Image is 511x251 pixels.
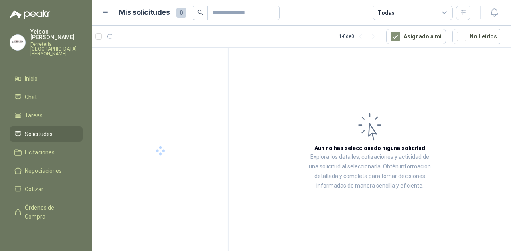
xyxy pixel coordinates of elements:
[10,35,25,50] img: Company Logo
[10,71,83,86] a: Inicio
[30,42,83,56] p: Ferretería [GEOGRAPHIC_DATA][PERSON_NAME]
[10,126,83,142] a: Solicitudes
[10,200,83,224] a: Órdenes de Compra
[386,29,446,44] button: Asignado a mi
[314,144,425,152] h3: Aún no has seleccionado niguna solicitud
[10,145,83,160] a: Licitaciones
[30,29,83,40] p: Yeison [PERSON_NAME]
[452,29,501,44] button: No Leídos
[10,108,83,123] a: Tareas
[25,148,55,157] span: Licitaciones
[10,163,83,178] a: Negociaciones
[25,130,53,138] span: Solicitudes
[25,93,37,101] span: Chat
[339,30,380,43] div: 1 - 0 de 0
[10,227,83,243] a: Remisiones
[25,203,75,221] span: Órdenes de Compra
[25,185,43,194] span: Cotizar
[176,8,186,18] span: 0
[25,74,38,83] span: Inicio
[10,182,83,197] a: Cotizar
[197,10,203,15] span: search
[10,10,51,19] img: Logo peakr
[119,7,170,18] h1: Mis solicitudes
[378,8,395,17] div: Todas
[25,231,55,239] span: Remisiones
[10,89,83,105] a: Chat
[309,152,431,191] p: Explora los detalles, cotizaciones y actividad de una solicitud al seleccionarla. Obtén informaci...
[25,166,62,175] span: Negociaciones
[25,111,43,120] span: Tareas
